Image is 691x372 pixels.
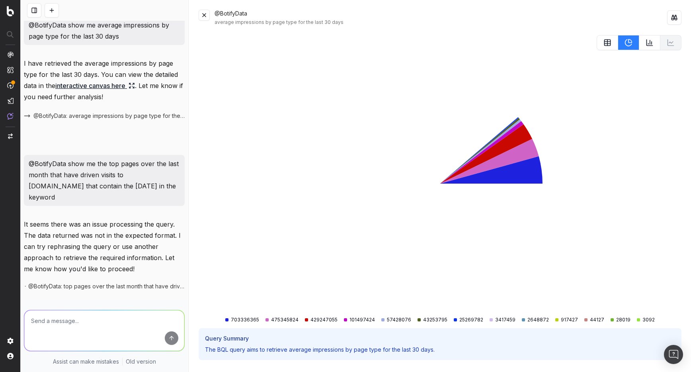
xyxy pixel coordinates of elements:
[664,345,683,364] div: Open Intercom Messenger
[527,317,549,323] span: 2648872
[7,6,14,16] img: Botify logo
[660,35,681,50] button: Not available for current data
[423,317,447,323] span: 43253795
[7,338,14,344] img: Setting
[639,35,660,50] button: BarChart
[495,317,515,323] span: 3417459
[24,219,185,274] p: It seems there was an issue processing the query. The data returned was not in the expected forma...
[205,335,675,343] h3: Query Summary
[7,82,14,89] img: Activation
[7,98,14,104] img: Studio
[28,282,185,290] span: @BotifyData: top pages over the last month that have driven visits to [DOMAIN_NAME] that contain ...
[349,317,375,323] span: 101497424
[387,317,411,323] span: 57428076
[29,158,180,203] p: @BotifyData show me the top pages over the last month that have driven visits to [DOMAIN_NAME] th...
[459,317,483,323] span: 25269782
[7,113,14,119] img: Assist
[642,317,655,323] span: 3092
[7,67,14,73] img: Intelligence
[7,353,14,359] img: My account
[24,58,185,102] p: I have retrieved the average impressions by page type for the last 30 days. You can view the deta...
[271,317,299,323] span: 475345824
[29,20,180,42] p: @BotifyData show me average impressions by page type for the last 30 days
[7,51,14,58] img: Analytics
[55,80,135,91] a: interactive canvas here
[33,112,185,120] span: @BotifyData: average impressions by page type for the last 30 days
[24,112,185,120] button: @BotifyData: average impressions by page type for the last 30 days
[205,346,675,354] p: The BQL query aims to retrieve average impressions by page type for the last 30 days.
[597,35,618,50] button: table
[53,358,119,366] p: Assist can make mistakes
[126,358,156,366] a: Old version
[310,317,338,323] span: 429247055
[616,317,630,323] span: 28019
[8,133,13,139] img: Switch project
[590,317,604,323] span: 44127
[561,317,578,323] span: 917427
[231,317,259,323] span: 703336365
[618,35,639,50] button: PieChart
[215,10,667,25] div: @BotifyData
[215,19,667,25] div: average impressions by page type for the last 30 days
